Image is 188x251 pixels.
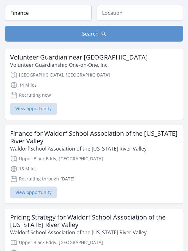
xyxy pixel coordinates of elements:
span: Search [82,30,99,37]
input: Location [97,5,183,21]
p: Volunteer Guardianship One-on-One, Inc. [10,61,148,69]
p: 14 Miles [10,81,178,89]
p: Waldorf School Association of the [US_STATE] River Valley [10,229,178,236]
a: Finance for Waldorf School Association of the [US_STATE] River Valley Waldorf School Association ... [5,125,183,203]
span: View opportunity [10,103,57,115]
h3: Volunteer Guardian near [GEOGRAPHIC_DATA] [10,54,148,61]
p: 15 Miles [10,165,178,173]
input: Keyword [5,5,92,21]
p: [GEOGRAPHIC_DATA], [GEOGRAPHIC_DATA] [10,71,178,79]
p: Upper Black Eddy, [GEOGRAPHIC_DATA] [10,155,178,163]
button: Search [5,26,183,42]
p: Upper Black Eddy, [GEOGRAPHIC_DATA] [10,239,178,246]
span: View opportunity [10,186,57,198]
a: Volunteer Guardian near [GEOGRAPHIC_DATA] Volunteer Guardianship One-on-One, Inc. [GEOGRAPHIC_DAT... [5,48,183,120]
p: Recruiting now [10,91,178,99]
h3: Finance for Waldorf School Association of the [US_STATE] River Valley [10,130,178,145]
p: Recruiting through [DATE] [10,175,178,183]
p: Waldorf School Association of the [US_STATE] River Valley [10,145,178,152]
h3: Pricing Strategy for Waldorf School Association of the [US_STATE] River Valley [10,214,178,229]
